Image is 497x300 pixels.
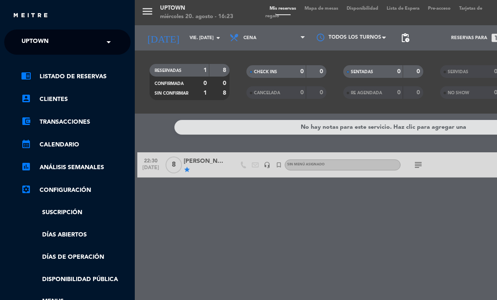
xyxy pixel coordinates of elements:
[21,72,131,82] a: chrome_reader_modeListado de Reservas
[21,162,131,173] a: assessmentANÁLISIS SEMANALES
[13,13,48,19] img: MEITRE
[21,252,131,262] a: Días de Operación
[21,117,131,127] a: account_balance_walletTransacciones
[21,230,131,240] a: Días abiertos
[21,185,131,195] a: Configuración
[21,71,31,81] i: chrome_reader_mode
[21,116,31,126] i: account_balance_wallet
[21,162,31,172] i: assessment
[21,208,131,218] a: Suscripción
[21,33,48,51] span: Uptown
[21,275,131,284] a: Disponibilidad pública
[400,33,410,43] span: pending_actions
[21,139,31,149] i: calendar_month
[21,93,31,104] i: account_box
[21,140,131,150] a: calendar_monthCalendario
[21,184,31,194] i: settings_applications
[21,94,131,104] a: account_boxClientes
